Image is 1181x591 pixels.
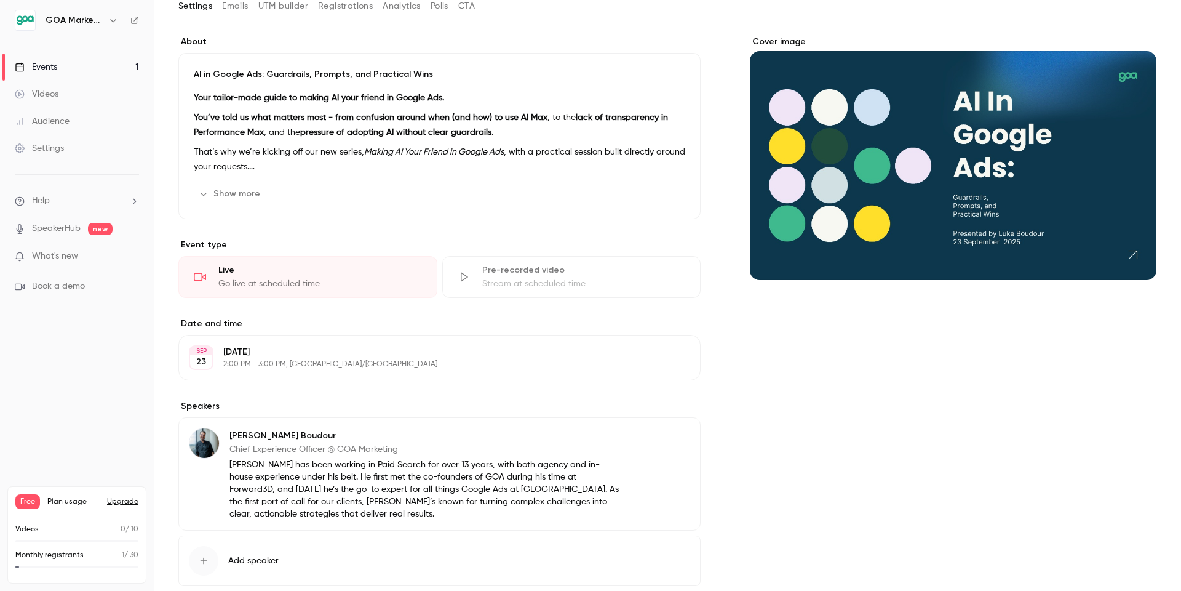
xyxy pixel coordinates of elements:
strong: You’ve told us what matters most - from confusion around when (and how) to use AI Max [194,113,547,122]
em: Making AI Your Friend in Google Ads [364,148,504,156]
strong: Your tailor-made guide to making AI your friend in Google Ads. [194,94,444,102]
img: GOA Marketing [15,10,35,30]
p: AI in Google Ads: Guardrails, Prompts, and Practical Wins [194,68,685,81]
img: Luke Boudour [189,428,219,458]
span: Help [32,195,50,207]
span: Add speaker [228,555,279,567]
label: Cover image [750,36,1156,48]
label: About [178,36,701,48]
p: 23 [196,356,206,368]
div: SEP [190,347,212,355]
li: help-dropdown-opener [15,195,139,207]
p: 2:00 PM - 3:00 PM, [GEOGRAPHIC_DATA]/[GEOGRAPHIC_DATA] [223,360,635,369]
span: Book a demo [32,280,85,293]
span: 0 [121,526,125,533]
a: SpeakerHub [32,222,81,235]
div: Videos [15,88,58,100]
h6: GOA Marketing [46,14,103,26]
div: Go live at scheduled time [218,278,422,290]
p: That’s why we’re kicking off our new series, , with a practical session built directly around you... [194,145,685,174]
p: [PERSON_NAME] has been working in Paid Search for over 13 years, with both agency and in-house ex... [229,459,621,520]
div: Audience [15,115,70,127]
p: Videos [15,524,39,535]
section: Cover image [750,36,1156,280]
span: new [88,223,113,235]
div: Events [15,61,57,73]
button: Show more [194,184,268,204]
button: Add speaker [178,536,701,586]
div: Pre-recorded video [482,264,686,276]
div: Luke Boudour[PERSON_NAME] BoudourChief Experience Officer @ GOA Marketing[PERSON_NAME] has been w... [178,417,701,531]
p: Chief Experience Officer @ GOA Marketing [229,443,621,456]
span: Plan usage [47,497,100,507]
div: Settings [15,142,64,155]
p: [PERSON_NAME] Boudour [229,430,621,442]
span: What's new [32,250,78,263]
div: LiveGo live at scheduled time [178,256,437,298]
p: , to the , and the . [194,110,685,140]
iframe: Noticeable Trigger [124,251,139,262]
p: Monthly registrants [15,550,84,561]
div: Pre-recorded videoStream at scheduled time [442,256,701,298]
span: 1 [122,552,124,559]
div: Stream at scheduled time [482,278,686,290]
button: Upgrade [107,497,138,507]
label: Speakers [178,400,701,412]
label: Date and time [178,318,701,330]
strong: pressure of adopting AI without clear guardrails [300,128,491,137]
p: / 10 [121,524,138,535]
p: / 30 [122,550,138,561]
span: Free [15,494,40,509]
p: Event type [178,239,701,251]
p: [DATE] [223,346,635,358]
div: Live [218,264,422,276]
